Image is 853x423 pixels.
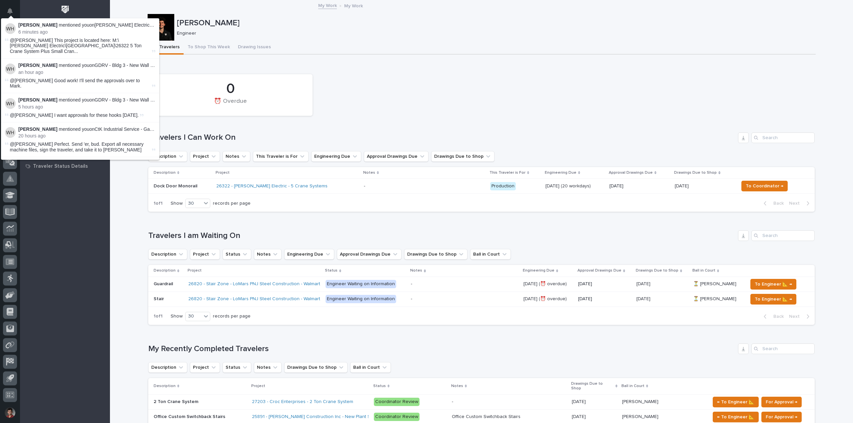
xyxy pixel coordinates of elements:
[95,97,170,103] a: GDRV - Bldg 3 - New Wall Hooks x6
[177,18,813,28] p: [PERSON_NAME]
[713,397,759,407] button: ← To Engineer 📐
[95,63,170,68] a: GDRV - Bldg 3 - New Wall Hooks x6
[636,267,678,274] p: Drawings Due to Shop
[769,200,784,206] span: Back
[10,38,151,54] span: @[PERSON_NAME] This project is located here: M:\[PERSON_NAME] Electric\[GEOGRAPHIC_DATA]\26322 5 ...
[523,295,568,302] p: [DATE] (⏰ overdue)
[188,296,331,302] a: 26820 - Stair Zone - LoMars PNJ Steel Construction - Walmart Stair
[311,151,361,162] button: Engineering Due
[374,398,420,406] div: Coordinator Review
[223,151,250,162] button: Notes
[786,314,815,319] button: Next
[284,249,334,260] button: Engineering Due
[789,314,804,319] span: Next
[713,412,759,422] button: ← To Engineer 📐
[374,413,420,421] div: Coordinator Review
[284,362,348,373] button: Drawings Due to Shop
[154,169,176,176] p: Description
[523,280,568,287] p: [DATE] (⏰ overdue)
[751,343,815,354] input: Search
[766,413,797,421] span: For Approval →
[326,295,396,303] div: Engineer Waiting on Information
[154,267,176,274] p: Description
[154,413,227,420] p: Office Custom Switchback Stairs
[148,292,815,307] tr: StairStair 26820 - Stair Zone - LoMars PNJ Steel Construction - Walmart Stair Engineer Waiting on...
[609,169,653,176] p: Approval Drawings Due
[577,267,621,274] p: Approval Drawings Due
[148,362,187,373] button: Description
[148,344,735,354] h1: My Recently Completed Travelers
[18,97,57,103] strong: [PERSON_NAME]
[364,151,428,162] button: Approval Drawings Due
[470,249,511,260] button: Ball in Court
[622,398,660,405] p: [PERSON_NAME]
[758,314,786,319] button: Back
[148,151,187,162] button: Description
[216,169,230,176] p: Project
[3,406,17,420] button: users-avatar
[363,169,375,176] p: Notes
[186,313,202,320] div: 30
[489,169,525,176] p: This Traveler is For
[5,127,16,138] img: Weston Hochstetler
[190,151,220,162] button: Project
[154,183,211,189] p: Dock Door Monorail
[523,267,554,274] p: Engineering Due
[5,98,16,109] img: Weston Hochstetler
[148,41,184,55] button: My Travelers
[223,249,251,260] button: Status
[148,394,815,409] tr: 2 Ton Crane System2 Ton Crane System 27203 - Croc Enterprises - 2 Ton Crane System Coordinator Re...
[750,294,796,305] button: To Engineer 📐 →
[18,126,57,132] strong: [PERSON_NAME]
[751,230,815,241] div: Search
[751,132,815,143] input: Search
[746,182,783,190] span: To Coordinator →
[254,249,282,260] button: Notes
[186,200,202,207] div: 30
[33,163,88,169] p: Traveler Status Details
[325,267,338,274] p: Status
[789,200,804,206] span: Next
[148,179,815,194] tr: Dock Door Monorail26322 - [PERSON_NAME] Electric - 5 Crane Systems - Production[DATE] (20 workday...
[18,70,155,75] p: an hour ago
[95,22,195,28] a: [PERSON_NAME] Electric - Dock Door Monorail
[755,295,792,303] span: To Engineer 📐 →
[148,308,168,324] p: 1 of 1
[18,22,155,28] p: mentioned you on :
[326,280,396,288] div: Engineer Waiting on Information
[636,280,652,287] p: [DATE]
[18,63,155,68] p: mentioned you on :
[3,4,17,18] button: Notifications
[717,398,754,406] span: ← To Engineer 📐
[10,78,140,89] span: @[PERSON_NAME] Good work! I'll send the approvals over to Mark.
[59,3,71,16] img: Workspace Logo
[404,249,467,260] button: Drawings Due to Shop
[8,8,17,19] div: Notifications
[452,399,453,405] div: -
[755,280,792,288] span: To Engineer 📐 →
[18,63,57,68] strong: [PERSON_NAME]
[18,104,155,110] p: 5 hours ago
[154,295,165,302] p: Stair
[373,382,386,390] p: Status
[318,1,337,9] a: My Work
[188,267,202,274] p: Project
[572,413,587,420] p: [DATE]
[148,231,735,241] h1: Travelers I am Waiting On
[750,279,796,290] button: To Engineer 📐 →
[213,314,251,319] p: records per page
[190,362,220,373] button: Project
[20,161,110,171] a: Traveler Status Details
[761,397,802,407] button: For Approval →
[252,414,424,420] a: 25891 - [PERSON_NAME] Construction Inc - New Plant Setup - Mezzanine Project
[693,280,738,287] p: ⏳ [PERSON_NAME]
[148,277,815,292] tr: GuardrailGuardrail 26820 - Stair Zone - LoMars PNJ Steel Construction - Walmart Stair Engineer Wa...
[758,200,786,206] button: Back
[411,296,412,302] div: -
[184,41,234,55] button: To Shop This Week
[572,398,587,405] p: [DATE]
[431,151,494,162] button: Drawings Due to Shop
[344,2,363,9] p: My Work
